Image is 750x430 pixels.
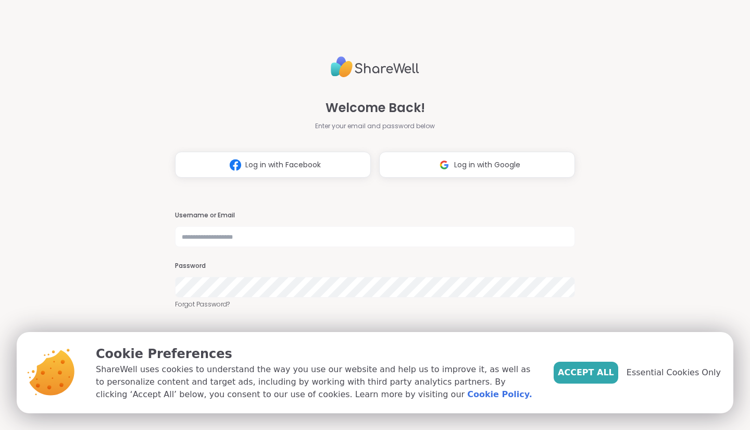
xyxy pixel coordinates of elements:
[315,121,435,131] span: Enter your email and password below
[467,388,532,401] a: Cookie Policy.
[226,155,245,175] img: ShareWell Logomark
[96,345,537,363] p: Cookie Preferences
[331,52,419,82] img: ShareWell Logo
[558,366,614,379] span: Accept All
[627,366,721,379] span: Essential Cookies Only
[434,155,454,175] img: ShareWell Logomark
[175,262,575,271] h3: Password
[96,363,537,401] p: ShareWell uses cookies to understand the way you use our website and help us to improve it, as we...
[245,159,321,170] span: Log in with Facebook
[326,99,425,117] span: Welcome Back!
[379,152,575,178] button: Log in with Google
[175,152,371,178] button: Log in with Facebook
[454,159,520,170] span: Log in with Google
[175,300,575,309] a: Forgot Password?
[554,362,618,384] button: Accept All
[175,211,575,220] h3: Username or Email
